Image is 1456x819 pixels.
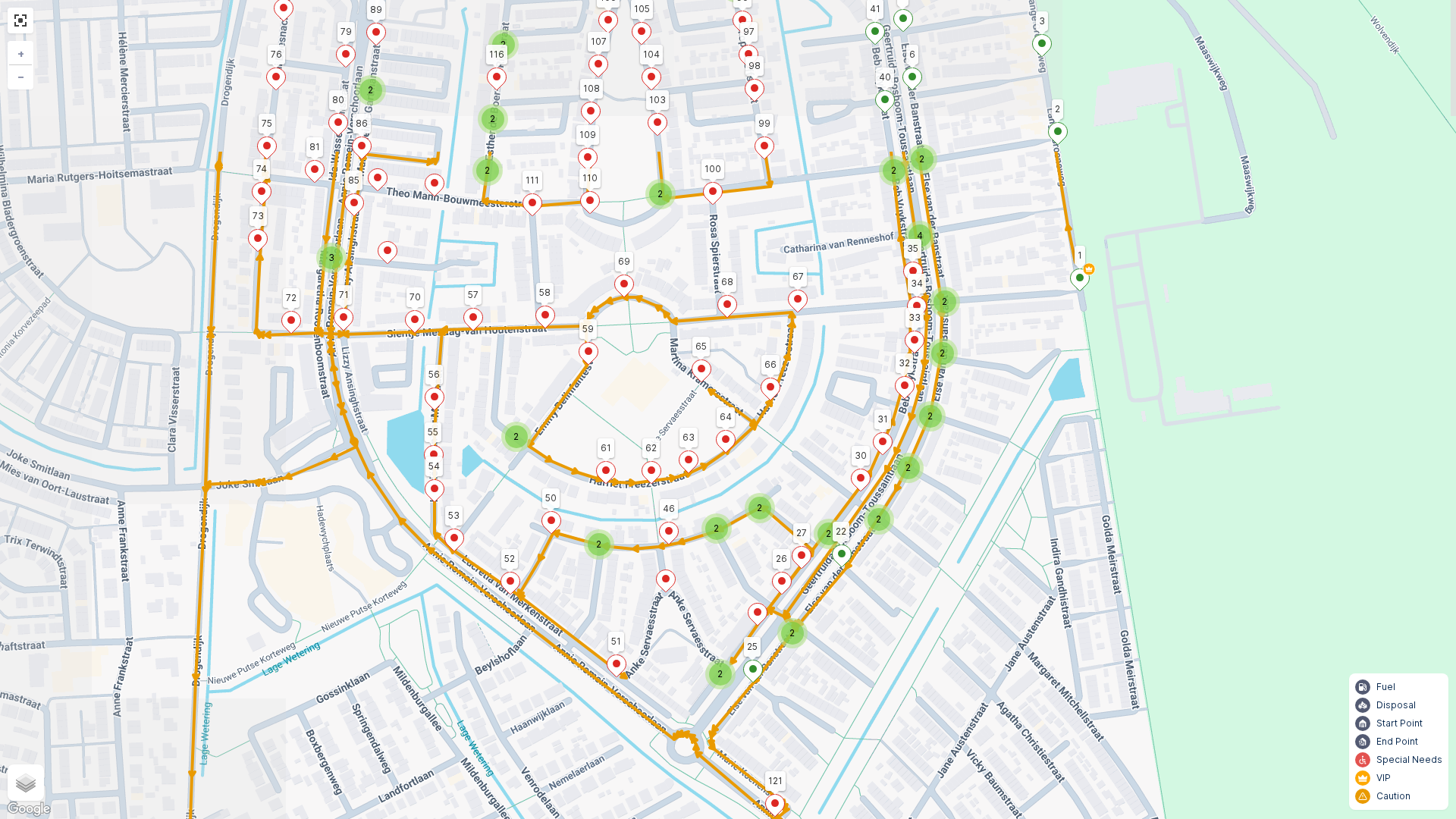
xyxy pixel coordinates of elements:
div: 2 [927,338,958,369]
span: 2 [943,296,948,307]
div: 2 [930,287,960,317]
span: 2 [892,165,897,176]
div: 2 [879,155,909,186]
span: 2 [940,347,946,359]
div: 2 [645,179,676,209]
span: 2 [658,188,664,199]
div: 4 [905,221,935,251]
span: 4 [917,230,923,241]
div: 2 [907,144,937,174]
span: 2 [920,153,925,165]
